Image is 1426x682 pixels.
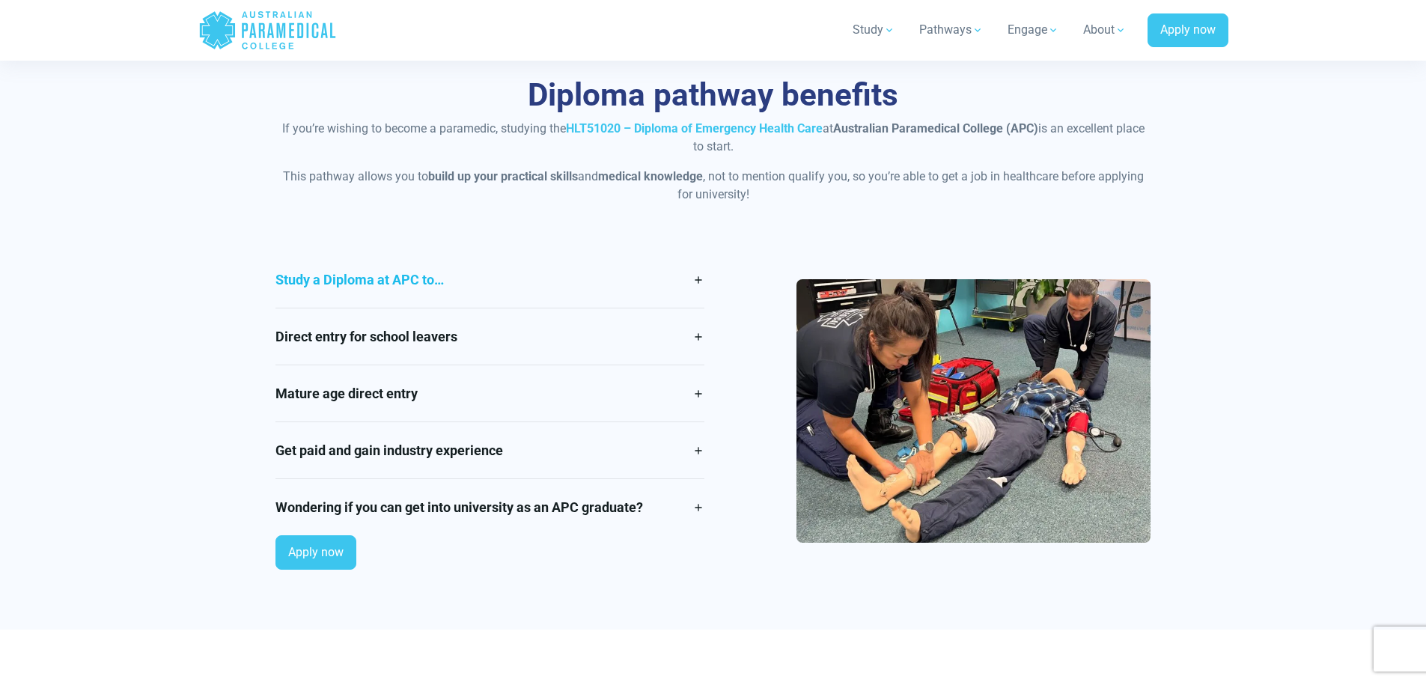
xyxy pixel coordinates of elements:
strong: Australian Paramedical College (APC) [833,121,1038,136]
strong: build up your practical skills [428,169,578,183]
a: Apply now [1148,13,1228,48]
a: Get paid and gain industry experience [275,422,704,478]
a: Wondering if you can get into university as an APC graduate? [275,479,704,535]
a: About [1074,9,1136,51]
a: HLT51020 – Diploma of Emergency Health Care [566,121,823,136]
a: Study [844,9,904,51]
a: Apply now [275,535,356,570]
a: Pathways [910,9,993,51]
h3: Diploma pathway benefits [275,76,1151,115]
a: Australian Paramedical College [198,6,337,55]
a: Engage [999,9,1068,51]
a: Direct entry for school leavers [275,308,704,365]
strong: medical knowledge [598,169,703,183]
p: If you’re wishing to become a paramedic, studying the at is an excellent place to start. [275,120,1151,156]
p: This pathway allows you to and , not to mention qualify you, so you’re able to get a job in healt... [275,168,1151,204]
a: Mature age direct entry [275,365,704,421]
a: Study a Diploma at APC to… [275,252,704,308]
